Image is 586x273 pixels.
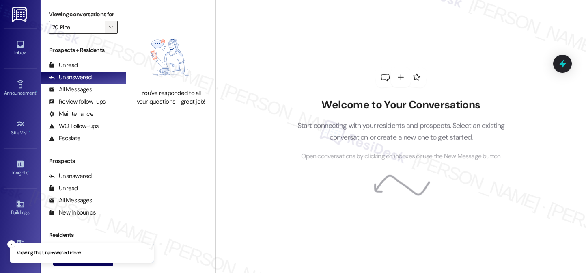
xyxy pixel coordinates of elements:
span: • [36,89,37,95]
div: All Messages [49,196,92,205]
a: Insights • [4,157,37,179]
button: Close toast [7,240,15,248]
div: Unread [49,61,78,69]
a: Site Visit • [4,117,37,139]
a: Buildings [4,197,37,219]
div: New Inbounds [49,208,96,217]
h2: Welcome to Your Conversations [285,99,517,112]
div: Unanswered [49,73,92,82]
span: • [28,169,29,174]
input: All communities [52,21,105,34]
div: Unanswered [49,172,92,180]
i:  [109,24,113,30]
div: Maintenance [49,110,93,118]
p: Viewing the Unanswered inbox [17,249,81,257]
div: Prospects + Residents [41,46,126,54]
p: Start connecting with your residents and prospects. Select an existing conversation or create a n... [285,120,517,143]
div: WO Follow-ups [49,122,99,130]
img: empty-state [135,30,207,84]
div: Escalate [49,134,80,143]
a: Inbox [4,37,37,59]
span: • [29,129,30,134]
img: ResiDesk Logo [12,7,28,22]
div: You've responded to all your questions - great job! [135,89,207,106]
label: Viewing conversations for [49,8,118,21]
div: Review follow-ups [49,97,106,106]
a: Leads [4,237,37,259]
div: Unread [49,184,78,193]
div: Prospects [41,157,126,165]
span: Open conversations by clicking on inboxes or use the New Message button [301,152,500,162]
div: All Messages [49,85,92,94]
div: Residents [41,231,126,239]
